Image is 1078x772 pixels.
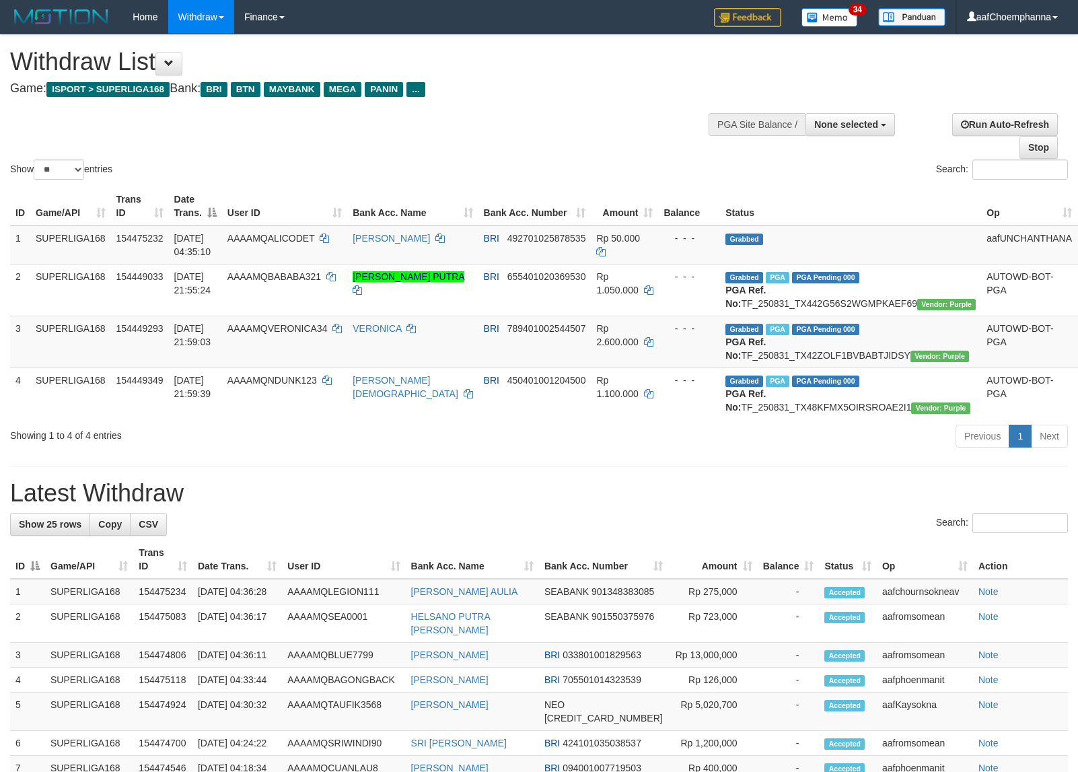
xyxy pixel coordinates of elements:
th: Bank Acc. Number: activate to sort column ascending [478,187,591,225]
td: aafromsomean [877,643,973,668]
span: PANIN [365,82,403,97]
td: aafchournsokneav [877,579,973,604]
span: Rp 1.050.000 [596,271,638,295]
td: 154475083 [133,604,192,643]
td: Rp 126,000 [668,668,758,693]
td: 1 [10,579,45,604]
span: SEABANK [544,586,589,597]
span: Marked by aafheankoy [766,272,789,283]
td: aafromsomean [877,604,973,643]
div: - - - [663,270,715,283]
span: AAAAMQALICODET [227,233,315,244]
td: - [758,693,820,731]
th: Status [720,187,981,225]
span: [DATE] 04:35:10 [174,233,211,257]
span: PGA Pending [792,376,859,387]
td: Rp 13,000,000 [668,643,758,668]
span: Grabbed [725,234,763,245]
td: [DATE] 04:36:11 [192,643,282,668]
td: 2 [10,264,30,316]
span: Copy 705501014323539 to clipboard [563,674,641,685]
td: - [758,604,820,643]
span: 154449033 [116,271,164,282]
span: BRI [544,674,560,685]
td: Rp 1,200,000 [668,731,758,756]
img: Button%20Memo.svg [801,8,858,27]
td: aafUNCHANTHANA [981,225,1077,265]
span: Accepted [824,675,865,687]
th: Balance [658,187,720,225]
span: BRI [484,323,499,334]
span: Grabbed [725,272,763,283]
td: 3 [10,643,45,668]
th: ID: activate to sort column descending [10,540,45,579]
a: Next [1031,425,1068,448]
a: HELSANO PUTRA [PERSON_NAME] [411,611,490,635]
th: Bank Acc. Name: activate to sort column ascending [347,187,478,225]
span: AAAAMQNDUNK123 [227,375,317,386]
span: PGA Pending [792,324,859,335]
span: Copy 033801001829563 to clipboard [563,650,641,660]
b: PGA Ref. No: [725,285,766,309]
span: Copy 450401001204500 to clipboard [507,375,586,386]
td: [DATE] 04:30:32 [192,693,282,731]
td: 154474700 [133,731,192,756]
td: AAAAMQBLUE7799 [282,643,405,668]
td: aafromsomean [877,731,973,756]
th: Game/API: activate to sort column ascending [30,187,111,225]
th: Action [973,540,1068,579]
td: AAAAMQBAGONGBACK [282,668,405,693]
a: SRI [PERSON_NAME] [411,738,507,748]
td: AUTOWD-BOT-PGA [981,316,1077,367]
th: Date Trans.: activate to sort column ascending [192,540,282,579]
td: [DATE] 04:36:17 [192,604,282,643]
a: Show 25 rows [10,513,90,536]
h1: Latest Withdraw [10,480,1068,507]
label: Search: [936,513,1068,533]
span: 154449349 [116,375,164,386]
th: Amount: activate to sort column ascending [668,540,758,579]
td: - [758,579,820,604]
img: Feedback.jpg [714,8,781,27]
a: Note [978,674,999,685]
a: Note [978,586,999,597]
span: Copy [98,519,122,530]
a: Copy [89,513,131,536]
button: None selected [805,113,895,136]
td: - [758,643,820,668]
td: SUPERLIGA168 [45,693,133,731]
th: Status: activate to sort column ascending [819,540,877,579]
th: Trans ID: activate to sort column ascending [133,540,192,579]
td: SUPERLIGA168 [45,579,133,604]
td: 4 [10,367,30,419]
span: BTN [231,82,260,97]
h4: Game: Bank: [10,82,705,96]
a: [PERSON_NAME] [411,699,489,710]
span: Copy 789401002544507 to clipboard [507,323,586,334]
span: [DATE] 21:59:03 [174,323,211,347]
input: Search: [972,160,1068,180]
th: Balance: activate to sort column ascending [758,540,820,579]
td: AAAAMQSEA0001 [282,604,405,643]
span: BRI [544,650,560,660]
span: Accepted [824,700,865,711]
div: Showing 1 to 4 of 4 entries [10,423,439,442]
td: SUPERLIGA168 [45,731,133,756]
a: Note [978,611,999,622]
td: [DATE] 04:36:28 [192,579,282,604]
a: Stop [1019,136,1058,159]
select: Showentries [34,160,84,180]
td: 154474924 [133,693,192,731]
span: AAAAMQVERONICA34 [227,323,328,334]
span: Vendor URL: https://trx4.1velocity.biz [917,299,976,310]
span: Grabbed [725,324,763,335]
th: Game/API: activate to sort column ascending [45,540,133,579]
th: Op: activate to sort column ascending [877,540,973,579]
span: Grabbed [725,376,763,387]
span: BRI [484,233,499,244]
span: BRI [484,271,499,282]
td: TF_250831_TX442G56S2WGMPKAEF69 [720,264,981,316]
span: 154475232 [116,233,164,244]
th: ID [10,187,30,225]
span: Accepted [824,612,865,623]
